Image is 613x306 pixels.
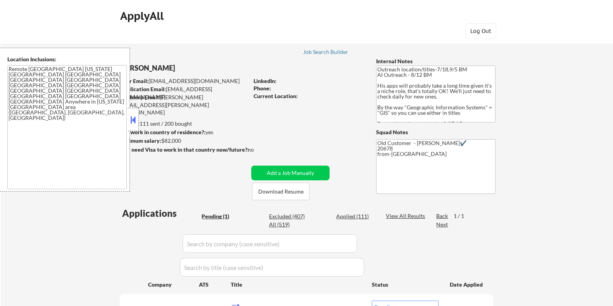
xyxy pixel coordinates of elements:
[269,221,308,228] div: All (519)
[199,281,231,289] div: ATS
[120,94,160,100] strong: Mailslurp Email:
[231,281,364,289] div: Title
[120,63,279,73] div: [PERSON_NAME]
[454,212,471,220] div: 1 / 1
[251,166,330,180] button: Add a Job Manually
[303,49,349,55] div: Job Search Builder
[119,137,161,144] strong: Minimum salary:
[465,23,496,39] button: Log Out
[183,234,357,253] input: Search by company (case sensitive)
[119,128,246,136] div: yes
[254,85,271,92] strong: Phone:
[372,277,439,291] div: Status
[120,93,249,116] div: [PERSON_NAME][EMAIL_ADDRESS][PERSON_NAME][DOMAIN_NAME]
[376,128,496,136] div: Squad Notes
[7,55,127,63] div: Location Inclusions:
[120,9,166,22] div: ApplyAll
[376,57,496,65] div: Internal Notes
[180,258,364,277] input: Search by title (case sensitive)
[386,212,427,220] div: View All Results
[450,281,484,289] div: Date Applied
[119,120,249,128] div: 111 sent / 200 bought
[269,213,308,220] div: Excluded (407)
[248,146,270,154] div: no
[252,183,309,200] button: Download Resume
[202,213,240,220] div: Pending (1)
[122,209,199,218] div: Applications
[254,78,276,84] strong: LinkedIn:
[120,146,249,153] strong: Will need Visa to work in that country now/future?:
[120,86,166,92] strong: Application Email:
[119,137,249,145] div: $82,000
[119,129,205,135] strong: Can work in country of residence?:
[303,49,349,57] a: Job Search Builder
[120,77,249,85] div: [EMAIL_ADDRESS][DOMAIN_NAME]
[336,213,375,220] div: Applied (111)
[120,85,249,100] div: [EMAIL_ADDRESS][DOMAIN_NAME]
[148,281,199,289] div: Company
[436,212,449,220] div: Back
[254,93,298,99] strong: Current Location:
[436,221,449,228] div: Next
